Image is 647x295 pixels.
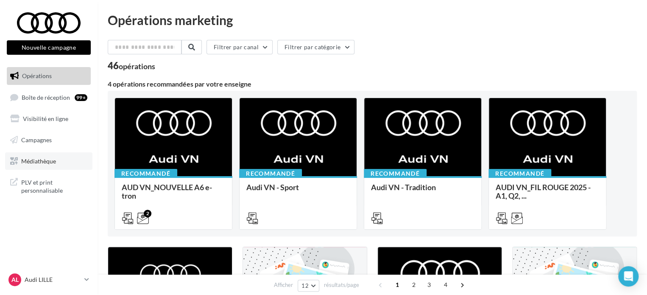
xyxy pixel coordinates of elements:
button: Filtrer par catégorie [277,40,354,54]
span: 1 [390,278,404,292]
a: Opérations [5,67,92,85]
div: opérations [119,62,155,70]
span: 2 [407,278,421,292]
span: Boîte de réception [22,93,70,101]
div: Recommandé [488,169,551,178]
div: 99+ [75,94,87,101]
span: PLV et print personnalisable [21,177,87,195]
span: Campagnes [21,136,52,143]
button: 12 [298,280,319,292]
a: PLV et print personnalisable [5,173,92,198]
span: 12 [301,282,309,289]
span: résultats/page [324,281,359,289]
a: AL Audi LILLE [7,272,91,288]
span: Audi VN - Sport [246,183,299,192]
div: 46 [108,61,155,70]
a: Visibilité en ligne [5,110,92,128]
div: Opérations marketing [108,14,637,26]
div: 4 opérations recommandées par votre enseigne [108,81,637,87]
span: Médiathèque [21,157,56,164]
span: Afficher [274,281,293,289]
span: 3 [422,278,436,292]
span: Opérations [22,72,52,79]
div: Recommandé [364,169,427,178]
div: Recommandé [114,169,177,178]
span: Visibilité en ligne [23,115,68,122]
span: AUD VN_NOUVELLE A6 e-tron [122,183,212,200]
button: Nouvelle campagne [7,40,91,55]
a: Boîte de réception99+ [5,88,92,107]
span: AUDI VN_FIL ROUGE 2025 - A1, Q2, ... [496,183,591,200]
div: Open Intercom Messenger [618,266,639,287]
div: 2 [144,210,151,217]
p: Audi LILLE [25,275,81,284]
span: AL [11,275,19,284]
span: Audi VN - Tradition [371,183,436,192]
button: Filtrer par canal [206,40,273,54]
a: Campagnes [5,131,92,149]
div: Recommandé [239,169,302,178]
a: Médiathèque [5,152,92,170]
span: 4 [439,278,452,292]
